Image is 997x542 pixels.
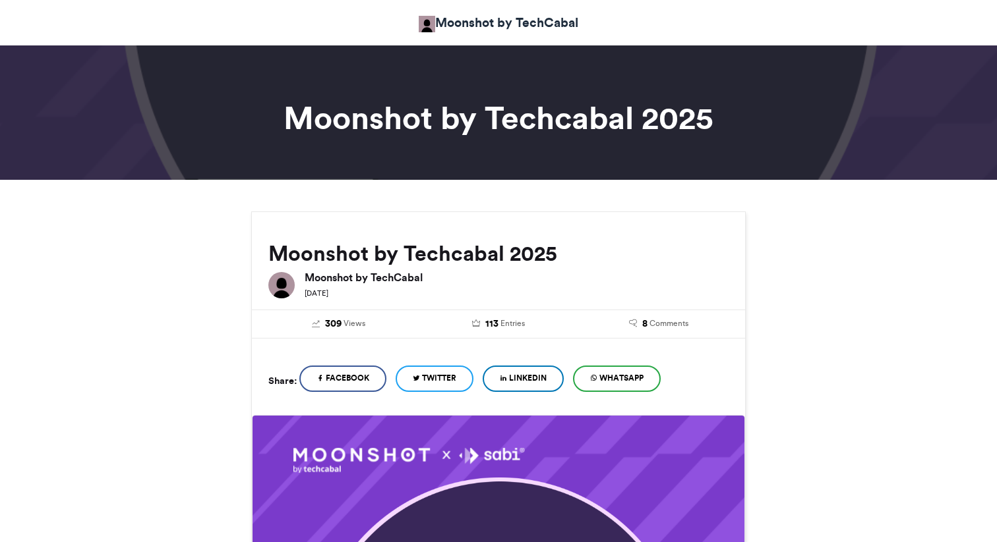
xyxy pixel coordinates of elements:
[326,372,369,384] span: Facebook
[573,366,661,392] a: WhatsApp
[344,317,365,329] span: Views
[429,317,569,331] a: 113 Entries
[483,366,564,392] a: LinkedIn
[305,288,328,298] small: [DATE]
[268,242,729,265] h2: Moonshot by Techcabal 2025
[396,366,473,392] a: Twitter
[325,317,342,331] span: 309
[642,317,648,331] span: 8
[268,317,409,331] a: 309 Views
[485,317,498,331] span: 113
[419,16,435,32] img: Moonshot by TechCabal
[588,317,729,331] a: 8 Comments
[509,372,547,384] span: LinkedIn
[422,372,456,384] span: Twitter
[133,102,864,134] h1: Moonshot by Techcabal 2025
[500,317,525,329] span: Entries
[650,317,688,329] span: Comments
[419,13,578,32] a: Moonshot by TechCabal
[599,372,644,384] span: WhatsApp
[305,272,729,283] h6: Moonshot by TechCabal
[299,366,386,392] a: Facebook
[268,372,297,389] h5: Share:
[268,272,295,298] img: Moonshot by TechCabal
